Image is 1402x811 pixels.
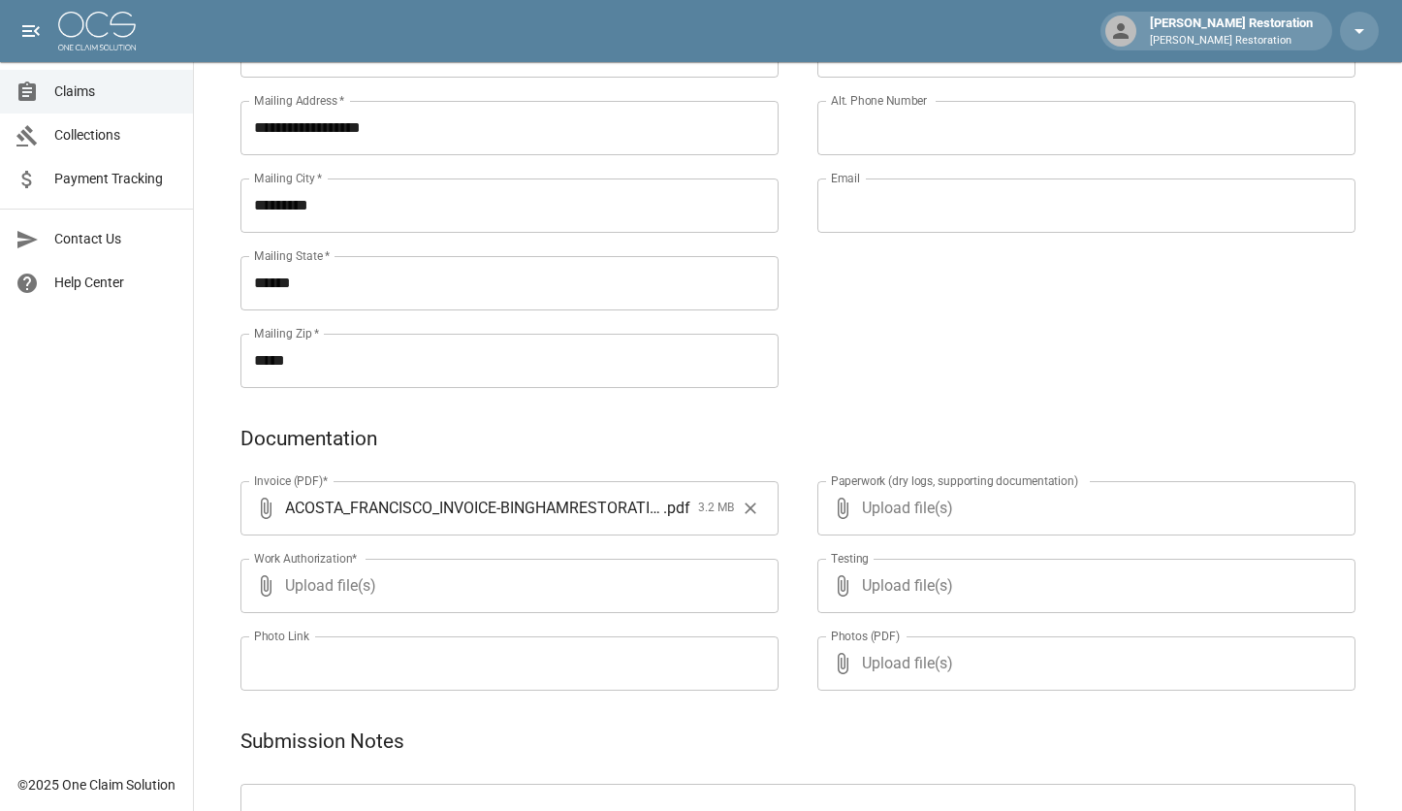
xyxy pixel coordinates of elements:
label: Alt. Phone Number [831,92,927,109]
label: Mailing Address [254,92,344,109]
span: Upload file(s) [862,481,1303,535]
span: Upload file(s) [285,559,726,613]
span: Help Center [54,273,177,293]
label: Photos (PDF) [831,628,900,644]
span: Contact Us [54,229,177,249]
label: Photo Link [254,628,309,644]
p: [PERSON_NAME] Restoration [1150,33,1313,49]
button: open drawer [12,12,50,50]
img: ocs-logo-white-transparent.png [58,12,136,50]
span: Upload file(s) [862,559,1303,613]
button: Clear [736,494,765,523]
div: [PERSON_NAME] Restoration [1142,14,1321,49]
span: ACOSTA_FRANCISCO_INVOICE-BINGHAMRESTORATION-LVN [285,497,663,519]
label: Mailing City [254,170,323,186]
label: Email [831,170,860,186]
label: Mailing State [254,247,330,264]
span: Collections [54,125,177,146]
span: 3.2 MB [698,499,734,518]
div: © 2025 One Claim Solution [17,775,175,795]
label: Mailing Zip [254,325,320,341]
label: Work Authorization* [254,550,358,567]
span: Upload file(s) [862,636,1303,691]
span: . pdf [663,497,690,519]
label: Paperwork (dry logs, supporting documentation) [831,472,1078,489]
span: Claims [54,81,177,102]
label: Testing [831,550,869,567]
label: Invoice (PDF)* [254,472,329,489]
span: Payment Tracking [54,169,177,189]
